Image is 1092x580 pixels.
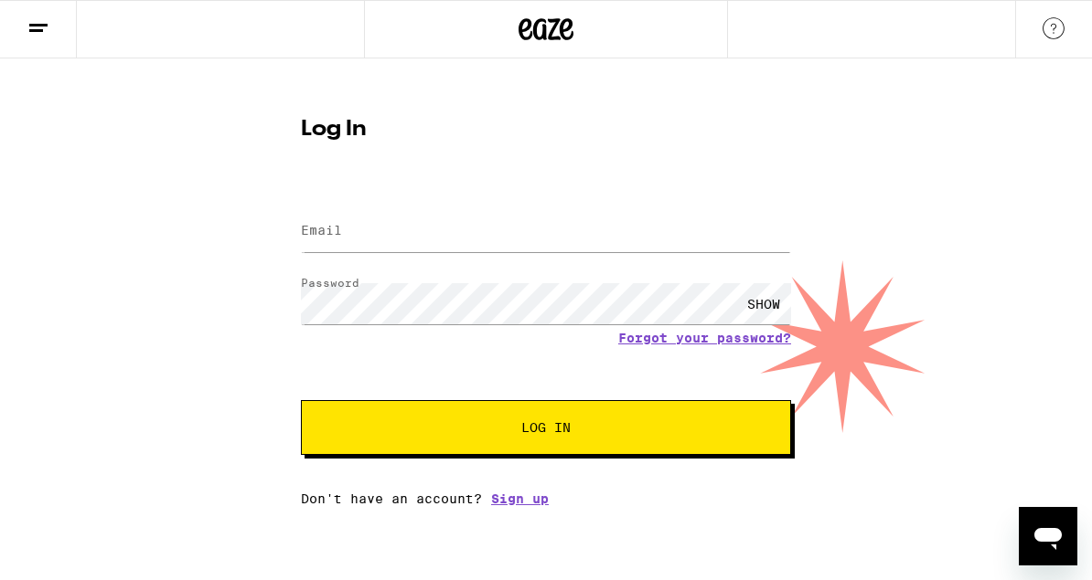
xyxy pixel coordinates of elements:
button: Log In [301,400,791,455]
iframe: Button to launch messaging window [1019,507,1077,565]
div: SHOW [736,283,791,324]
label: Password [301,277,359,289]
a: Sign up [491,491,549,506]
a: Forgot your password? [618,331,791,345]
div: Don't have an account? [301,491,791,506]
label: Email [301,223,342,237]
input: Email [301,211,791,252]
span: Log In [521,421,571,434]
h1: Log In [301,119,791,141]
